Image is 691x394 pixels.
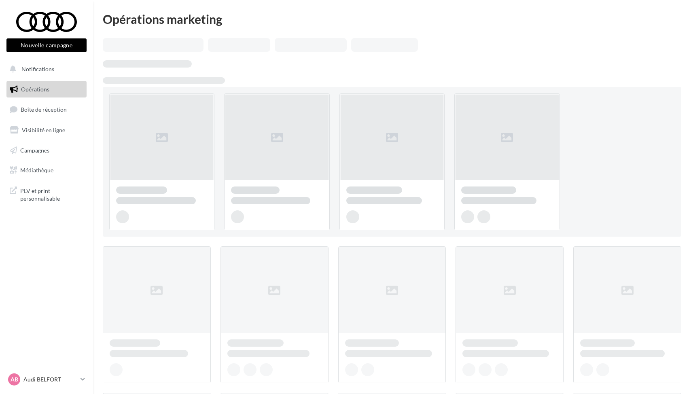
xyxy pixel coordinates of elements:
p: Audi BELFORT [23,375,77,383]
a: Campagnes [5,142,88,159]
a: PLV et print personnalisable [5,182,88,206]
button: Nouvelle campagne [6,38,87,52]
span: Campagnes [20,146,49,153]
span: AB [11,375,18,383]
a: Boîte de réception [5,101,88,118]
span: Notifications [21,66,54,72]
span: PLV et print personnalisable [20,185,83,203]
button: Notifications [5,61,85,78]
span: Visibilité en ligne [22,127,65,133]
a: Opérations [5,81,88,98]
a: Visibilité en ligne [5,122,88,139]
div: Opérations marketing [103,13,681,25]
span: Boîte de réception [21,106,67,113]
a: Médiathèque [5,162,88,179]
a: AB Audi BELFORT [6,372,87,387]
span: Opérations [21,86,49,93]
span: Médiathèque [20,167,53,174]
